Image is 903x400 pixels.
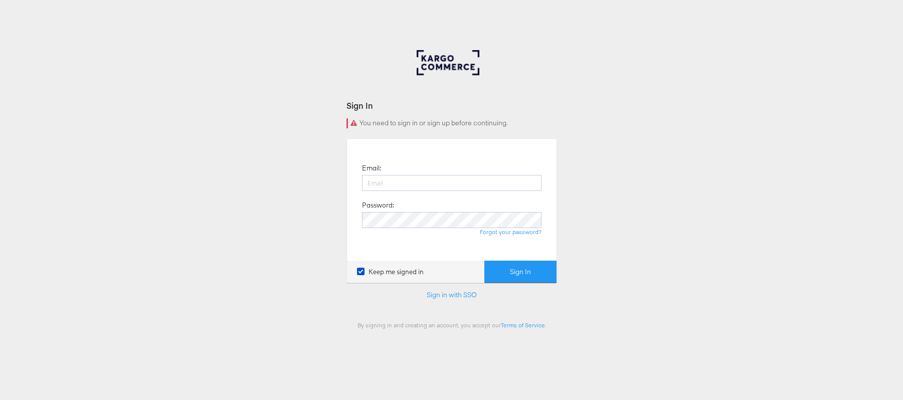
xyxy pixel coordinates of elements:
[346,100,557,111] div: Sign In
[480,228,541,236] a: Forgot your password?
[346,321,557,329] div: By signing in and creating an account, you accept our .
[362,175,541,191] input: Email
[357,267,424,277] label: Keep me signed in
[362,163,381,173] label: Email:
[362,201,394,210] label: Password:
[484,261,557,283] button: Sign In
[501,321,545,329] a: Terms of Service
[346,118,557,128] div: You need to sign in or sign up before continuing.
[427,290,477,299] a: Sign in with SSO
